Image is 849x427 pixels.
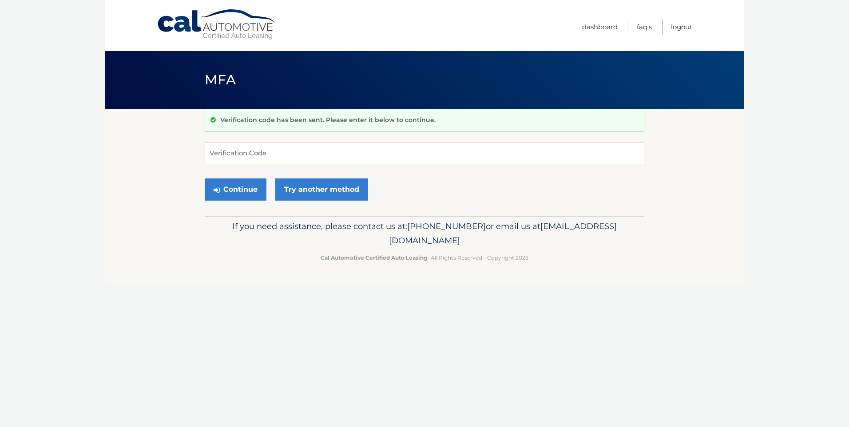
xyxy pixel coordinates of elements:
input: Verification Code [205,142,644,164]
p: If you need assistance, please contact us at: or email us at [210,219,639,248]
p: Verification code has been sent. Please enter it below to continue. [220,116,436,124]
button: Continue [205,178,266,201]
span: [PHONE_NUMBER] [407,221,486,231]
a: Logout [671,20,692,34]
strong: Cal Automotive Certified Auto Leasing [321,254,427,261]
span: [EMAIL_ADDRESS][DOMAIN_NAME] [389,221,617,245]
a: Try another method [275,178,368,201]
a: Dashboard [582,20,618,34]
a: FAQ's [637,20,652,34]
p: - All Rights Reserved - Copyright 2025 [210,253,639,262]
a: Cal Automotive [157,9,277,40]
span: MFA [205,71,236,88]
